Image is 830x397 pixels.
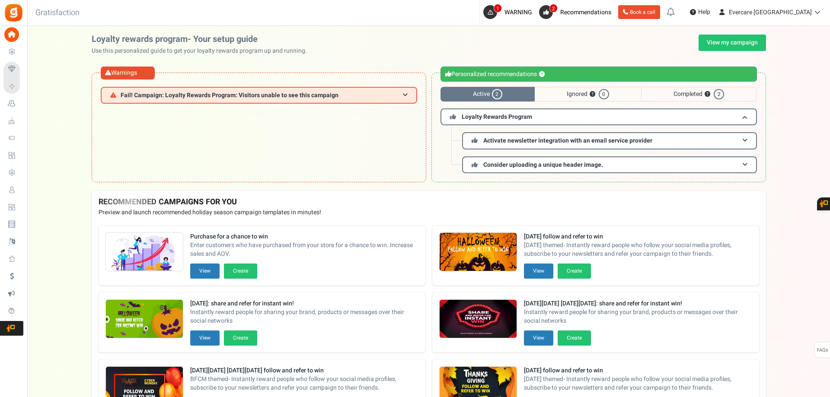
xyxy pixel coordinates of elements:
img: Recommended Campaigns [440,233,517,272]
button: View [524,264,553,279]
span: [DATE] themed- Instantly reward people who follow your social media profiles, subscribe to your n... [524,241,752,258]
button: View [524,330,553,346]
p: Preview and launch recommended holiday season campaign templates in minutes! [99,208,759,217]
span: [DATE] themed- Instantly reward people who follow your social media profiles, subscribe to your n... [524,375,752,392]
span: 0 [599,89,609,99]
span: 2 [714,89,724,99]
button: View [190,264,220,279]
span: Activate newsletter integration with an email service provider [483,136,652,145]
a: Help [686,5,714,19]
strong: [DATE] follow and refer to win [524,232,752,241]
button: View [190,330,220,346]
span: 2 [549,4,558,13]
span: Recommendations [560,8,611,17]
button: Create [224,330,257,346]
span: Loyalty Rewards Program [462,112,532,121]
a: View my campaign [699,35,766,51]
strong: [DATE][DATE] [DATE][DATE] follow and refer to win [190,366,418,375]
img: Gratisfaction [4,3,23,22]
span: Fail! Campaign: Loyalty Rewards Program: Visitors unable to see this campaign [121,92,338,98]
a: 1 WARNING [483,5,536,19]
button: Create [558,264,591,279]
div: Personalized recommendations [441,67,757,82]
span: WARNING [504,8,532,17]
span: Evercare [GEOGRAPHIC_DATA] [729,8,812,17]
h3: Gratisfaction [26,4,89,22]
strong: [DATE]: share and refer for instant win! [190,299,418,308]
h2: Loyalty rewards program- Your setup guide [92,35,314,44]
a: Book a call [618,5,660,19]
button: ? [590,92,595,97]
strong: [DATE] follow and refer to win [524,366,752,375]
strong: Purchase for a chance to win [190,232,418,241]
div: Warnings [101,67,155,79]
p: Use this personalized guide to get your loyalty rewards program up and running. [92,47,314,55]
button: ? [539,72,545,77]
span: Enter customers who have purchased from your store for a chance to win. Increase sales and AOV. [190,241,418,258]
span: BFCM themed- Instantly reward people who follow your social media profiles, subscribe to your new... [190,375,418,392]
a: 2 Recommendations [539,5,615,19]
span: Active [441,87,535,102]
strong: [DATE][DATE] [DATE][DATE]: share and refer for instant win! [524,299,752,308]
span: Ignored [535,87,641,102]
h4: RECOMMENDED CAMPAIGNS FOR YOU [99,198,759,206]
span: Instantly reward people for sharing your brand, products or messages over their social networks [524,308,752,325]
img: Recommended Campaigns [106,300,183,339]
button: Create [224,264,257,279]
span: 1 [494,4,502,13]
span: Instantly reward people for sharing your brand, products or messages over their social networks [190,308,418,325]
img: Recommended Campaigns [106,233,183,272]
button: ? [705,92,710,97]
button: Create [558,330,591,346]
span: Completed [641,87,757,102]
span: FAQs [817,342,828,359]
img: Recommended Campaigns [440,300,517,339]
span: 2 [492,89,502,99]
span: Consider uploading a unique header image. [483,160,603,169]
span: Help [696,8,710,16]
